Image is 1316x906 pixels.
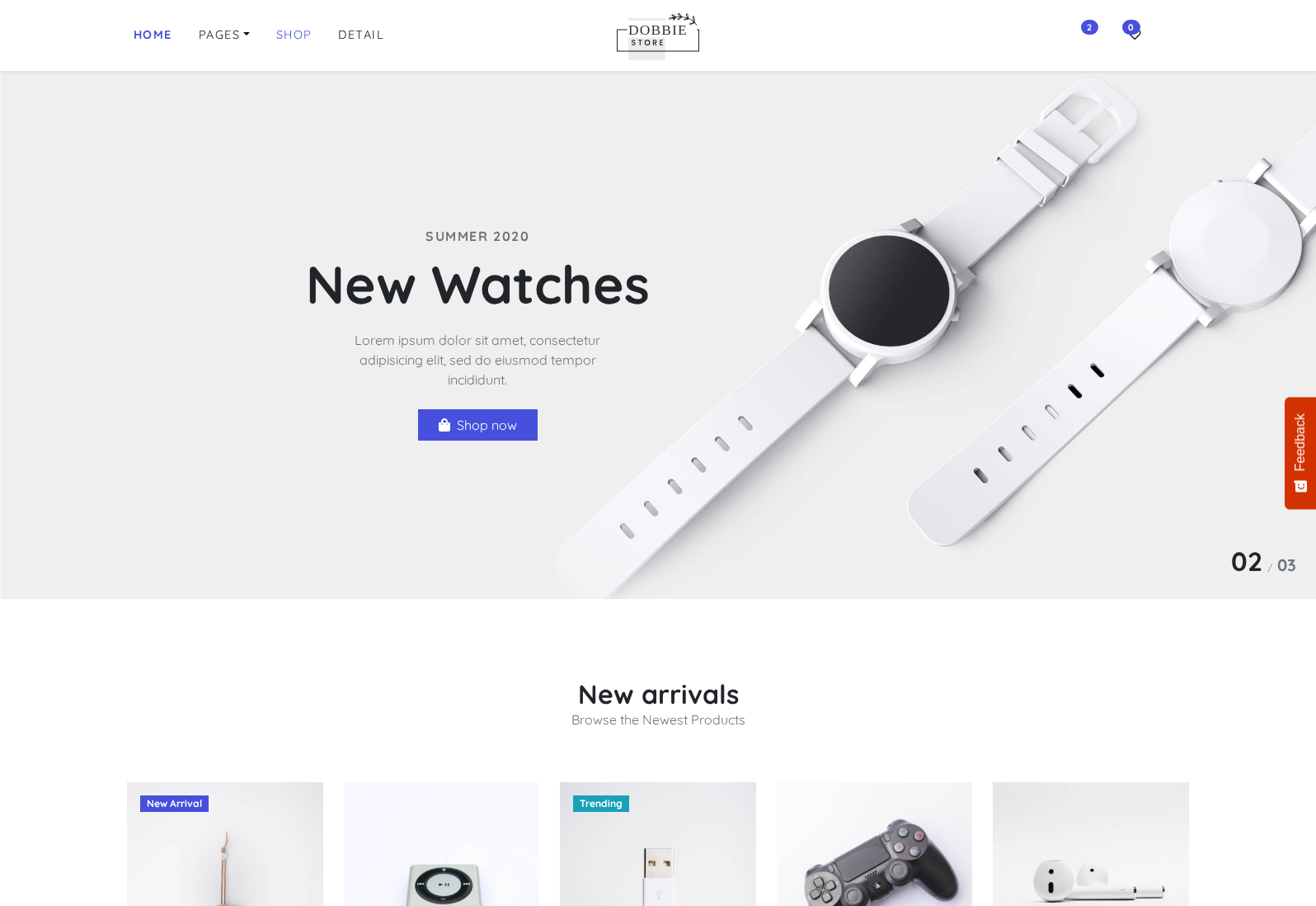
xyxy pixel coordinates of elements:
[192,20,256,51] a: Pages
[617,11,699,60] img: Patrol online store
[1267,562,1272,573] span: /
[1081,20,1098,35] span: 2
[1122,20,1140,35] span: 0
[127,710,1189,729] p: Browse the Newest Products
[1122,20,1148,51] a: 0
[140,795,209,812] span: New Arrival
[337,330,618,389] p: Lorem ipsum dolor sit amet, consectetur adipisicing elit, sed do eiusmod tempor incididunt.
[127,257,829,310] h1: New Watches
[418,409,538,441] a: Shop now
[1293,413,1308,471] span: Feedback
[127,678,1189,710] h2: New arrivals
[127,229,829,244] p: Summer 2020
[1231,545,1262,578] span: 02
[1285,397,1316,509] button: Feedback - Show survey
[1081,20,1109,51] a: 2
[127,20,179,51] a: Home
[331,20,391,51] a: Detail
[1277,554,1296,575] span: 03
[573,795,629,812] span: Trending
[270,20,319,51] a: Shop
